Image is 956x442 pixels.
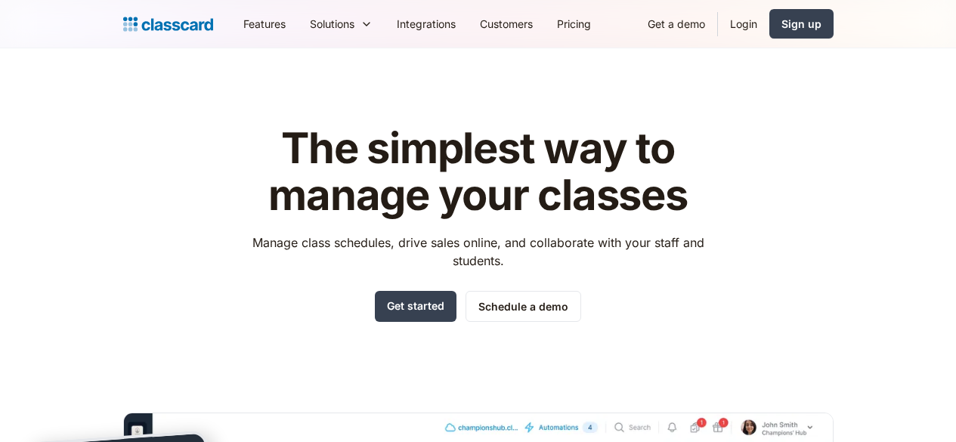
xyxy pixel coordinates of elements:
[375,291,456,322] a: Get started
[545,7,603,41] a: Pricing
[298,7,385,41] div: Solutions
[123,14,213,35] a: Logo
[466,291,581,322] a: Schedule a demo
[769,9,834,39] a: Sign up
[636,7,717,41] a: Get a demo
[781,16,821,32] div: Sign up
[231,7,298,41] a: Features
[238,125,718,218] h1: The simplest way to manage your classes
[238,233,718,270] p: Manage class schedules, drive sales online, and collaborate with your staff and students.
[468,7,545,41] a: Customers
[385,7,468,41] a: Integrations
[310,16,354,32] div: Solutions
[718,7,769,41] a: Login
